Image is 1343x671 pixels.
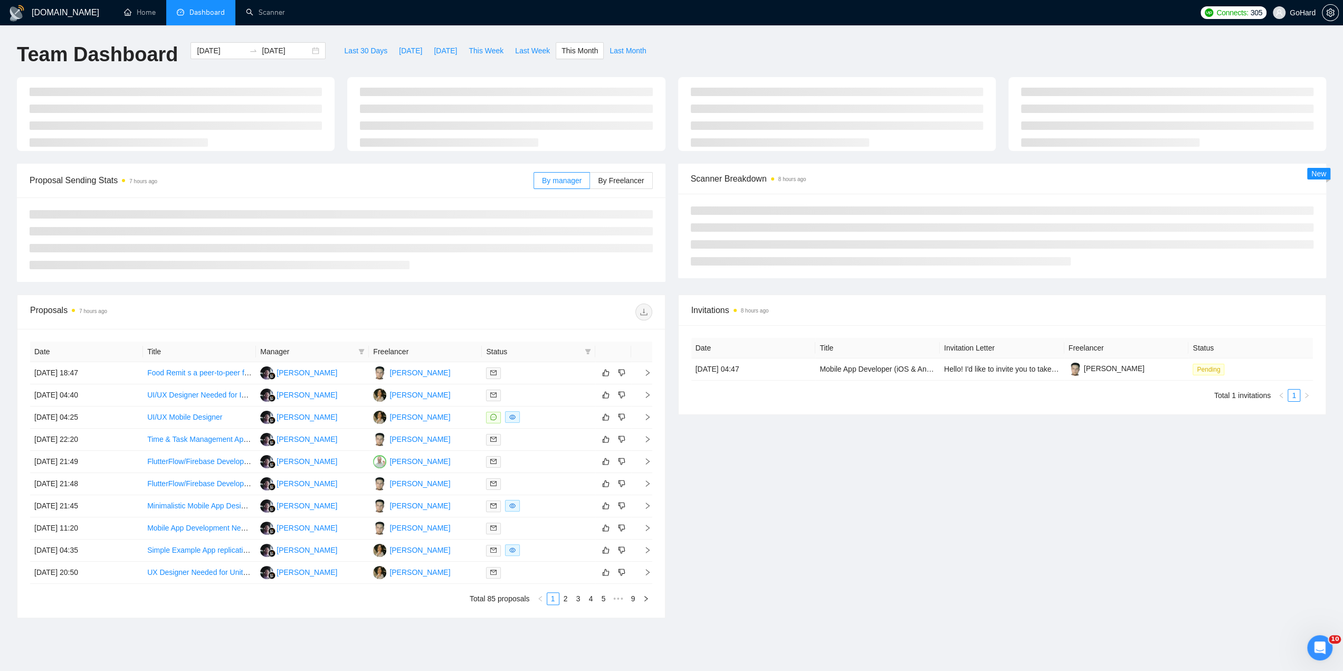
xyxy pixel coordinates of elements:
td: Food Remit s a peer-to-peer food remittance platform that enables families, friends to send receive [143,362,256,384]
img: BP [373,499,386,513]
th: Title [815,338,940,358]
span: Connects: [1216,7,1248,18]
button: like [599,544,612,556]
span: dislike [618,479,625,488]
div: [PERSON_NAME] [389,566,450,578]
img: RR [260,566,273,579]
div: [PERSON_NAME] [277,566,337,578]
div: [PERSON_NAME] [277,544,337,556]
a: BP[PERSON_NAME] [373,523,450,532]
span: Last Week [515,45,550,56]
td: [DATE] 04:47 [691,358,816,381]
td: FlutterFlow/Firebase Developer for Avatar AAC App (with minor custom Flutter code) [143,473,256,495]
a: RR[PERSON_NAME] [260,568,337,576]
time: 8 hours ago [778,176,806,182]
img: RR [260,366,273,380]
span: message [490,414,497,420]
img: RR [260,433,273,446]
span: filter [358,348,365,355]
a: RR[PERSON_NAME] [260,501,337,509]
span: [DATE] [434,45,457,56]
a: 3 [573,593,584,604]
img: RR [260,455,273,468]
a: Minimalistic Mobile App Designer Needed for Workout Tracker [147,502,350,510]
span: Pending [1193,364,1224,375]
td: [DATE] 04:40 [30,384,143,407]
img: gigradar-bm.png [268,527,275,535]
img: RR [260,499,273,513]
span: Dashboard [189,8,225,17]
img: IV [373,455,386,468]
div: Proposals [30,304,341,320]
button: [DATE] [428,42,463,59]
span: like [602,568,609,577]
a: 1 [1288,390,1300,401]
span: eye [509,414,516,420]
img: upwork-logo.png [1205,8,1213,17]
span: dislike [618,368,625,377]
a: 9 [627,593,639,604]
span: like [602,546,609,554]
button: dislike [615,544,628,556]
th: Freelancer [369,342,482,362]
div: [PERSON_NAME] [277,433,337,445]
a: RR[PERSON_NAME] [260,390,337,399]
div: [PERSON_NAME] [389,433,450,445]
img: BP [373,433,386,446]
td: UI/UX Designer Needed for Investor Mockup Application [143,384,256,407]
a: 5 [598,593,609,604]
span: right [635,524,651,532]
span: right [635,502,651,509]
td: [DATE] 04:25 [30,407,143,429]
span: dislike [618,435,625,443]
button: like [599,411,612,423]
a: UX Designer Needed for Unity Strategy Game [147,568,298,577]
a: RR[PERSON_NAME] [260,523,337,532]
td: Mobile App Development Needed [143,517,256,540]
img: gigradar-bm.png [268,461,275,468]
span: Invitations [691,304,1313,317]
button: dislike [615,566,628,579]
a: OT[PERSON_NAME] [373,568,450,576]
div: [PERSON_NAME] [389,500,450,512]
td: FlutterFlow/Firebase Developer for Avatar AAC App (with minor custom Flutter code) [143,451,256,473]
img: OT [373,411,386,424]
button: left [1275,389,1288,402]
li: Previous Page [1275,389,1288,402]
iframe: Intercom live chat [1307,635,1332,660]
button: dislike [615,389,628,401]
button: like [599,477,612,490]
li: Total 1 invitations [1214,389,1271,402]
th: Invitation Letter [940,338,1064,358]
span: dislike [618,546,625,554]
span: like [602,457,609,466]
a: 2 [560,593,572,604]
a: [PERSON_NAME] [1069,364,1145,373]
span: mail [490,569,497,575]
span: right [635,391,651,399]
span: Last 30 Days [344,45,387,56]
a: RR[PERSON_NAME] [260,434,337,443]
button: like [599,389,612,401]
span: right [635,413,651,421]
a: OT[PERSON_NAME] [373,390,450,399]
span: filter [583,344,593,360]
a: RR[PERSON_NAME] [260,412,337,421]
td: [DATE] 20:50 [30,562,143,584]
button: This Week [463,42,509,59]
span: user [1275,9,1283,16]
span: mail [490,525,497,531]
a: BP[PERSON_NAME] [373,368,450,376]
li: 9 [627,592,640,605]
img: RR [260,477,273,490]
time: 7 hours ago [129,178,157,184]
li: 5 [597,592,610,605]
img: RR [260,389,273,402]
td: [DATE] 21:48 [30,473,143,495]
button: dislike [615,366,628,379]
div: [PERSON_NAME] [389,522,450,534]
button: setting [1322,4,1339,21]
div: [PERSON_NAME] [389,544,450,556]
input: Start date [197,45,245,56]
button: right [1300,389,1313,402]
